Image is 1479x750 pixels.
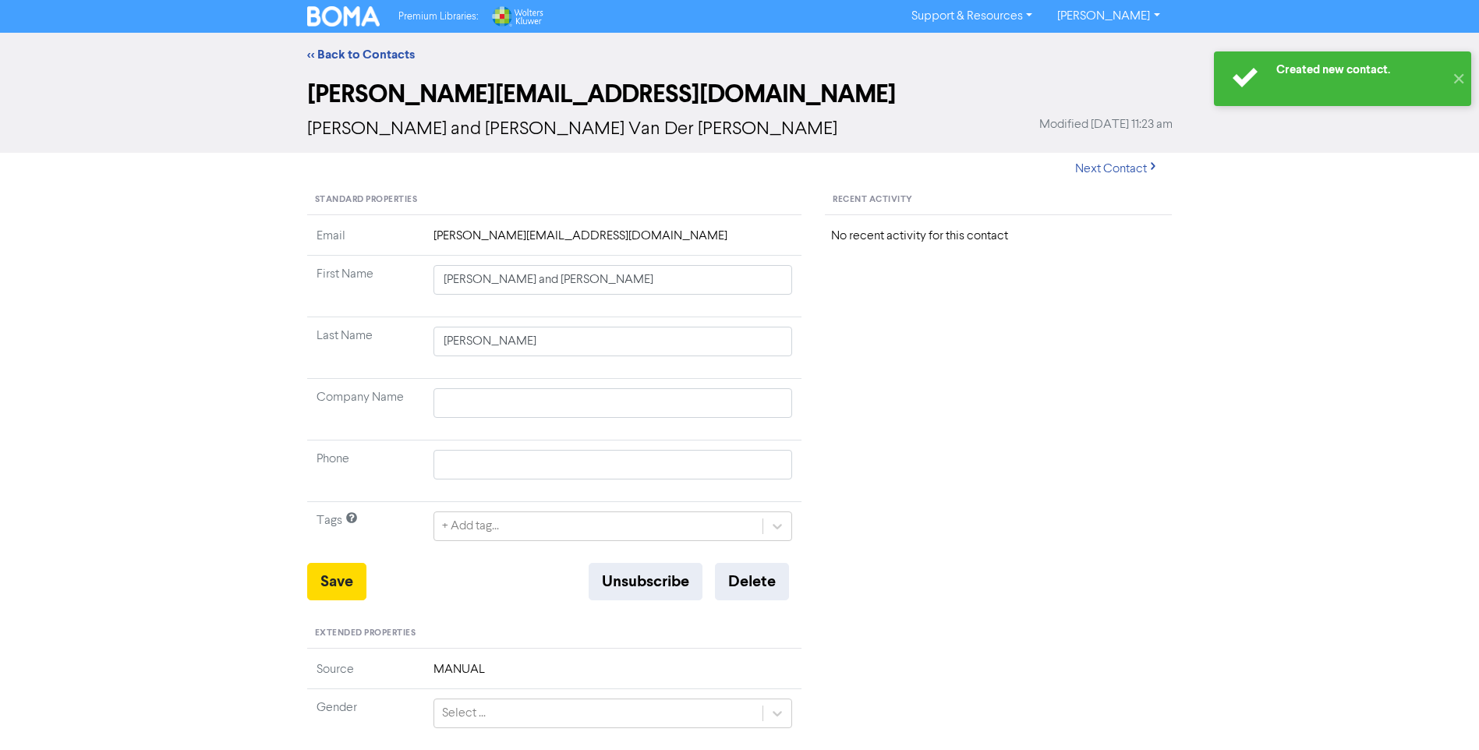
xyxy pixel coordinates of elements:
a: Support & Resources [899,4,1045,29]
div: Standard Properties [307,186,802,215]
img: Wolters Kluwer [490,6,543,27]
div: Recent Activity [825,186,1172,215]
button: Unsubscribe [589,563,702,600]
div: No recent activity for this contact [831,227,1166,246]
a: [PERSON_NAME] [1045,4,1172,29]
td: Source [307,660,424,689]
div: + Add tag... [442,517,499,536]
td: Email [307,227,424,256]
span: Modified [DATE] 11:23 am [1039,115,1173,134]
div: Select ... [442,704,486,723]
td: Last Name [307,317,424,379]
span: Premium Libraries: [398,12,478,22]
td: Gender [307,688,424,750]
a: << Back to Contacts [307,47,415,62]
td: Phone [307,440,424,502]
img: BOMA Logo [307,6,380,27]
button: Save [307,563,366,600]
span: [PERSON_NAME] and [PERSON_NAME] Van Der [PERSON_NAME] [307,120,837,139]
td: First Name [307,256,424,317]
button: Next Contact [1062,153,1173,186]
div: Extended Properties [307,619,802,649]
td: Tags [307,502,424,564]
h2: [PERSON_NAME][EMAIL_ADDRESS][DOMAIN_NAME] [307,80,1173,109]
td: Company Name [307,379,424,440]
td: [PERSON_NAME][EMAIL_ADDRESS][DOMAIN_NAME] [424,227,802,256]
button: Delete [715,563,789,600]
iframe: Chat Widget [1283,582,1479,750]
div: Created new contact. [1276,62,1444,78]
td: MANUAL [424,660,802,689]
